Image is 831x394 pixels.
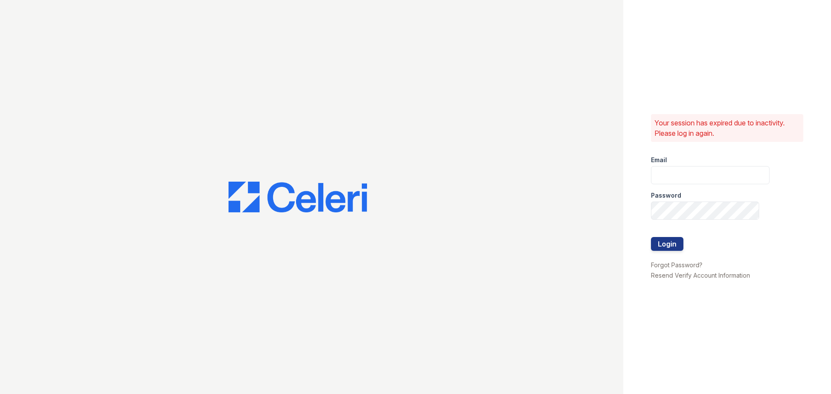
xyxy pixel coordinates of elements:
[654,118,800,138] p: Your session has expired due to inactivity. Please log in again.
[651,261,702,269] a: Forgot Password?
[651,272,750,279] a: Resend Verify Account Information
[651,237,683,251] button: Login
[651,156,667,164] label: Email
[229,182,367,213] img: CE_Logo_Blue-a8612792a0a2168367f1c8372b55b34899dd931a85d93a1a3d3e32e68fde9ad4.png
[651,191,681,200] label: Password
